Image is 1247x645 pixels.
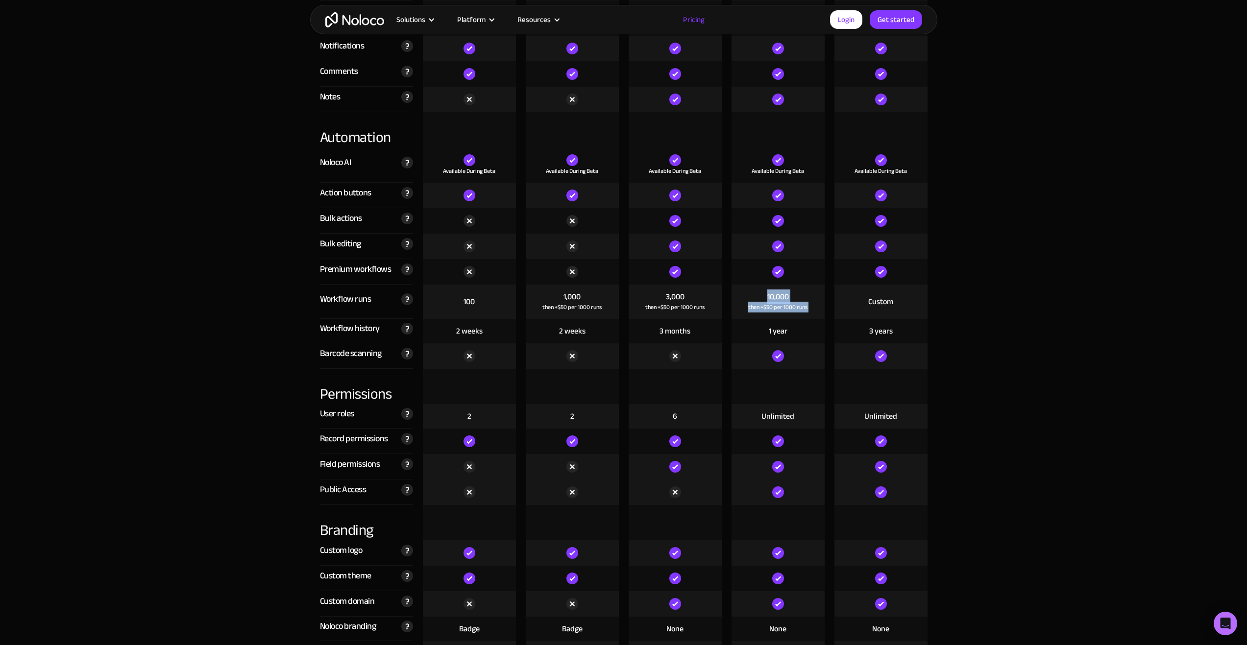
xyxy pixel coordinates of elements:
[320,369,413,404] div: Permissions
[320,90,341,104] div: Notes
[671,13,717,26] a: Pricing
[457,13,486,26] div: Platform
[320,457,380,472] div: Field permissions
[563,291,581,302] div: 1,000
[562,623,583,634] div: Badge
[830,10,862,29] a: Login
[459,623,480,634] div: Badge
[464,296,475,307] div: 100
[748,302,807,312] div: then +$50 per 1000 runs
[869,326,893,336] div: 3 years
[320,211,362,226] div: Bulk actions
[384,13,445,26] div: Solutions
[870,10,922,29] a: Get started
[320,346,382,361] div: Barcode scanning
[505,13,570,26] div: Resources
[320,155,351,170] div: Noloco AI
[325,12,384,27] a: home
[320,505,413,540] div: Branding
[542,302,602,312] div: then +$50 per 1000 runs
[864,411,897,422] div: Unlimited
[666,623,684,634] div: None
[320,186,371,200] div: Action buttons
[320,237,361,251] div: Bulk editing
[673,411,677,422] div: 6
[320,619,376,634] div: Noloco branding
[570,411,574,422] div: 2
[546,166,598,176] div: Available During Beta
[320,292,371,307] div: Workflow runs
[443,166,495,176] div: Available During Beta
[517,13,551,26] div: Resources
[320,321,380,336] div: Workflow history
[396,13,425,26] div: Solutions
[320,262,391,277] div: Premium workflows
[1214,612,1237,635] div: Open Intercom Messenger
[320,64,358,79] div: Comments
[559,326,586,336] div: 2 weeks
[769,326,787,336] div: 1 year
[767,291,789,302] div: 10,000
[649,166,701,176] div: Available During Beta
[320,543,363,558] div: Custom logo
[445,13,505,26] div: Platform
[320,39,365,53] div: Notifications
[456,326,483,336] div: 2 weeks
[752,166,804,176] div: Available During Beta
[467,411,471,422] div: 2
[320,569,371,583] div: Custom theme
[320,431,388,446] div: Record permissions
[868,296,893,307] div: Custom
[320,112,413,147] div: Automation
[660,326,690,336] div: 3 months
[320,594,375,609] div: Custom domain
[645,302,705,312] div: then +$50 per 1000 runs
[666,291,685,302] div: 3,000
[761,411,794,422] div: Unlimited
[769,623,786,634] div: None
[855,166,907,176] div: Available During Beta
[320,482,367,497] div: Public Access
[320,406,354,421] div: User roles
[872,623,889,634] div: None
